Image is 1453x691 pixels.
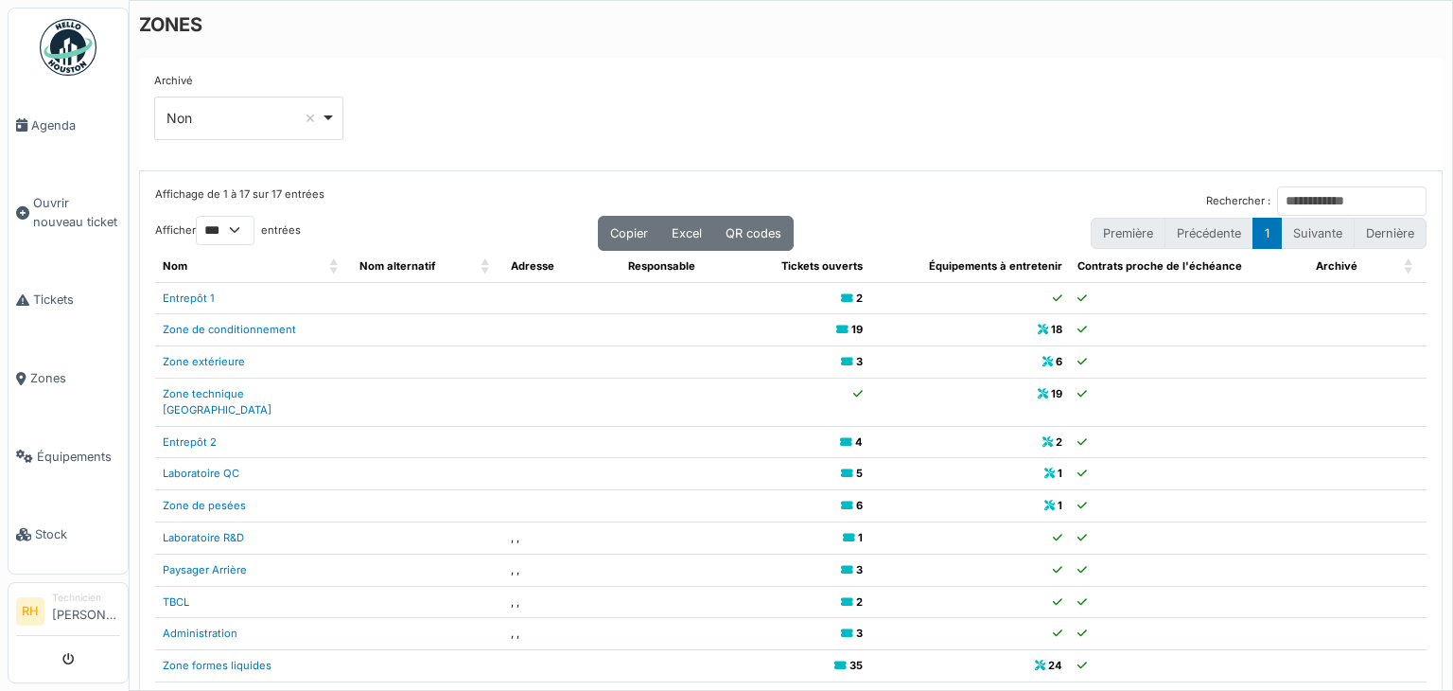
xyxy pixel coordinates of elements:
b: 2 [1056,435,1062,449]
h6: ZONES [139,13,202,36]
b: 1 [858,531,863,544]
td: , , [503,522,621,554]
label: Archivé [154,73,193,89]
td: , , [503,586,621,618]
button: 1 [1252,218,1282,249]
button: Copier [598,216,660,251]
a: Entrepôt 1 [163,292,215,305]
td: , , [503,554,621,586]
a: Zone de conditionnement [163,323,296,336]
b: 2 [856,292,863,305]
b: 5 [856,467,863,480]
label: Rechercher : [1206,193,1270,209]
span: Zones [30,369,120,387]
b: 19 [1051,387,1062,400]
span: Adresse [511,259,554,273]
button: QR codes [713,216,794,251]
a: Administration [163,627,237,640]
span: Nom [163,259,187,273]
b: 18 [1051,323,1062,336]
a: Zones [9,339,128,417]
li: RH [16,597,44,626]
a: Zone de pesées [163,499,246,512]
a: Zone extérieure [163,355,245,368]
span: QR codes [726,226,781,240]
a: Zone technique [GEOGRAPHIC_DATA] [163,387,271,416]
span: Tickets [33,291,120,309]
a: TBCL [163,595,189,609]
span: Ouvrir nouveau ticket [33,194,120,230]
span: Nom alternatif: Activate to sort [481,251,492,282]
a: Zone formes liquides [163,659,271,672]
span: Équipements [37,448,120,466]
div: Technicien [52,591,120,605]
div: Affichage de 1 à 17 sur 17 entrées [155,186,324,216]
a: Équipements [9,417,128,496]
span: Équipements à entretenir [929,259,1062,273]
b: 3 [856,355,863,368]
span: Archivé [1316,259,1357,273]
b: 1 [1058,499,1062,512]
span: Stock [35,525,120,543]
nav: pagination [1091,218,1427,249]
b: 3 [856,563,863,576]
td: , , [503,618,621,650]
span: Tickets ouverts [781,259,863,273]
b: 35 [849,659,863,672]
a: Ouvrir nouveau ticket [9,165,128,261]
a: Tickets [9,261,128,340]
li: [PERSON_NAME] [52,591,120,631]
b: 4 [855,435,863,449]
b: 3 [856,627,863,640]
b: 6 [1056,355,1062,368]
label: Afficher entrées [155,216,301,245]
span: Responsable [628,259,695,273]
span: Contrats proche de l'échéance [1077,259,1242,273]
span: Nom alternatif [359,259,435,273]
span: Excel [672,226,702,240]
span: Nom: Activate to sort [329,251,341,282]
button: Remove item: 'false' [301,109,320,128]
a: Entrepôt 2 [163,435,217,449]
b: 1 [1058,467,1062,480]
button: Excel [659,216,714,251]
b: 6 [856,499,863,512]
div: Non [166,108,321,128]
b: 19 [851,323,863,336]
a: Agenda [9,86,128,165]
a: Stock [9,496,128,575]
a: Paysager Arrière [163,563,247,576]
a: Laboratoire QC [163,467,239,480]
span: Agenda [31,116,120,134]
span: Copier [610,226,648,240]
a: Laboratoire R&D [163,531,244,544]
select: Afficherentrées [196,216,254,245]
span: Archivé: Activate to sort [1404,251,1415,282]
b: 2 [856,595,863,609]
b: 24 [1048,659,1062,672]
a: RH Technicien[PERSON_NAME] [16,591,120,636]
img: Badge_color-CXgf-gQk.svg [40,19,96,76]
